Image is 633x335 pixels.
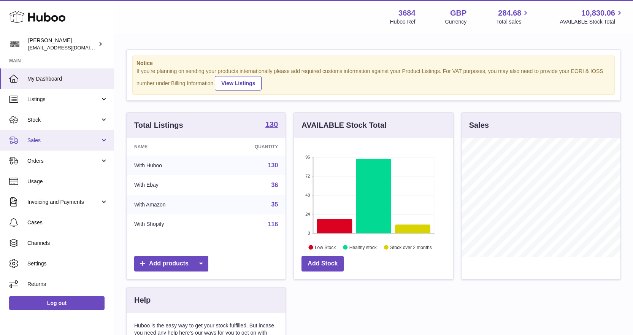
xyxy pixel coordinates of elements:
[265,121,278,130] a: 130
[390,18,416,25] div: Huboo Ref
[268,221,278,227] a: 116
[560,8,624,25] a: 10,830.06 AVAILABLE Stock Total
[498,8,521,18] span: 284.68
[215,76,262,90] a: View Listings
[28,37,97,51] div: [PERSON_NAME]
[27,96,100,103] span: Listings
[265,121,278,128] strong: 130
[27,116,100,124] span: Stock
[27,178,108,185] span: Usage
[560,18,624,25] span: AVAILABLE Stock Total
[127,214,214,234] td: With Shopify
[306,193,310,197] text: 48
[27,281,108,288] span: Returns
[134,256,208,271] a: Add products
[301,256,344,271] a: Add Stock
[450,8,466,18] strong: GBP
[308,231,310,235] text: 0
[27,157,100,165] span: Orders
[134,295,151,305] h3: Help
[127,195,214,214] td: With Amazon
[9,296,105,310] a: Log out
[27,75,108,83] span: My Dashboard
[469,120,489,130] h3: Sales
[306,155,310,159] text: 96
[496,8,530,25] a: 284.68 Total sales
[390,245,432,250] text: Stock over 2 months
[27,198,100,206] span: Invoicing and Payments
[127,175,214,195] td: With Ebay
[136,68,611,90] div: If you're planning on sending your products internationally please add required customs informati...
[306,174,310,178] text: 72
[127,156,214,175] td: With Huboo
[27,260,108,267] span: Settings
[349,245,377,250] text: Healthy stock
[306,212,310,216] text: 24
[271,182,278,188] a: 36
[398,8,416,18] strong: 3684
[271,201,278,208] a: 35
[28,44,112,51] span: [EMAIL_ADDRESS][DOMAIN_NAME]
[136,60,611,67] strong: Notice
[27,219,108,226] span: Cases
[134,120,183,130] h3: Total Listings
[496,18,530,25] span: Total sales
[9,38,21,50] img: theinternationalventure@gmail.com
[127,138,214,156] th: Name
[214,138,286,156] th: Quantity
[27,137,100,144] span: Sales
[27,240,108,247] span: Channels
[445,18,467,25] div: Currency
[581,8,615,18] span: 10,830.06
[301,120,386,130] h3: AVAILABLE Stock Total
[315,245,336,250] text: Low Stock
[268,162,278,168] a: 130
